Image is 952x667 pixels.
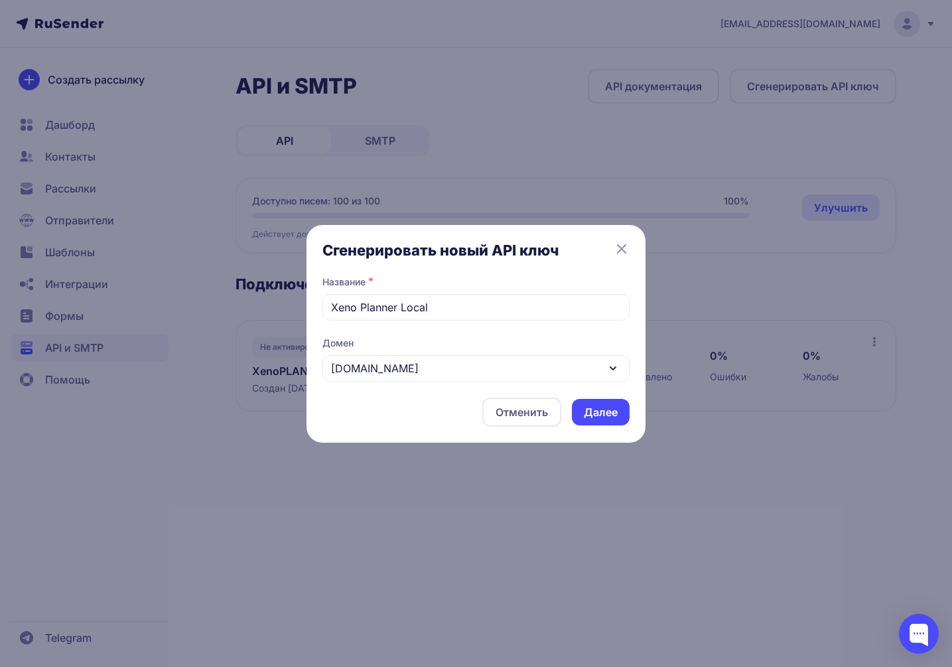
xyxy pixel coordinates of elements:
span: Домен [322,336,630,350]
input: Укажите название API ключа [322,294,630,321]
button: Далее [572,399,630,425]
label: Название [322,275,366,289]
h3: Сгенерировать новый API ключ [322,241,630,259]
button: Отменить [482,398,561,427]
span: [DOMAIN_NAME] [331,360,419,376]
